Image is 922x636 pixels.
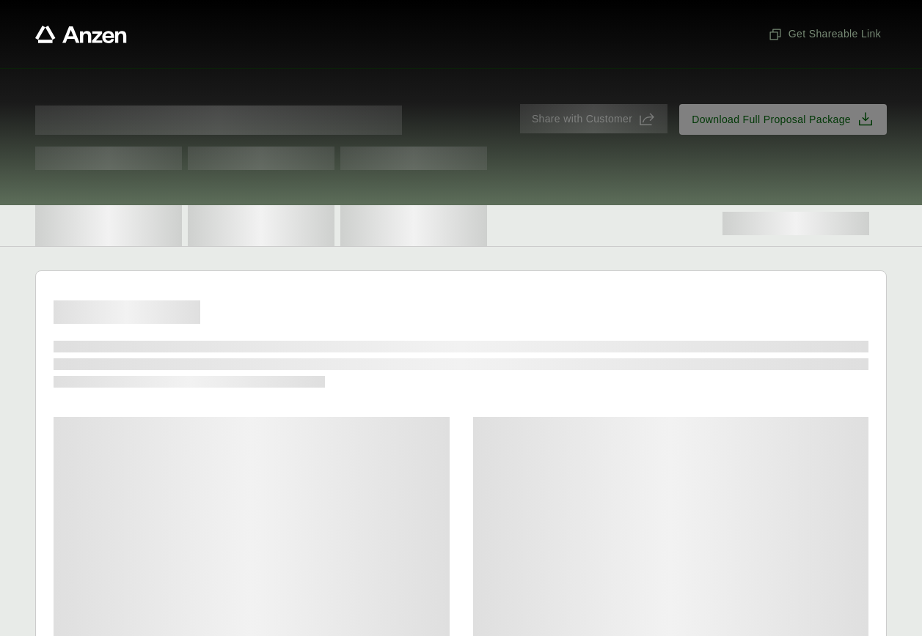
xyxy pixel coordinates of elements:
[35,106,402,135] span: Proposal for
[762,21,887,48] button: Get Shareable Link
[532,111,632,127] span: Share with Customer
[188,147,334,170] span: Test
[340,147,487,170] span: Test
[35,26,127,43] a: Anzen website
[35,147,182,170] span: Test
[768,26,881,42] span: Get Shareable Link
